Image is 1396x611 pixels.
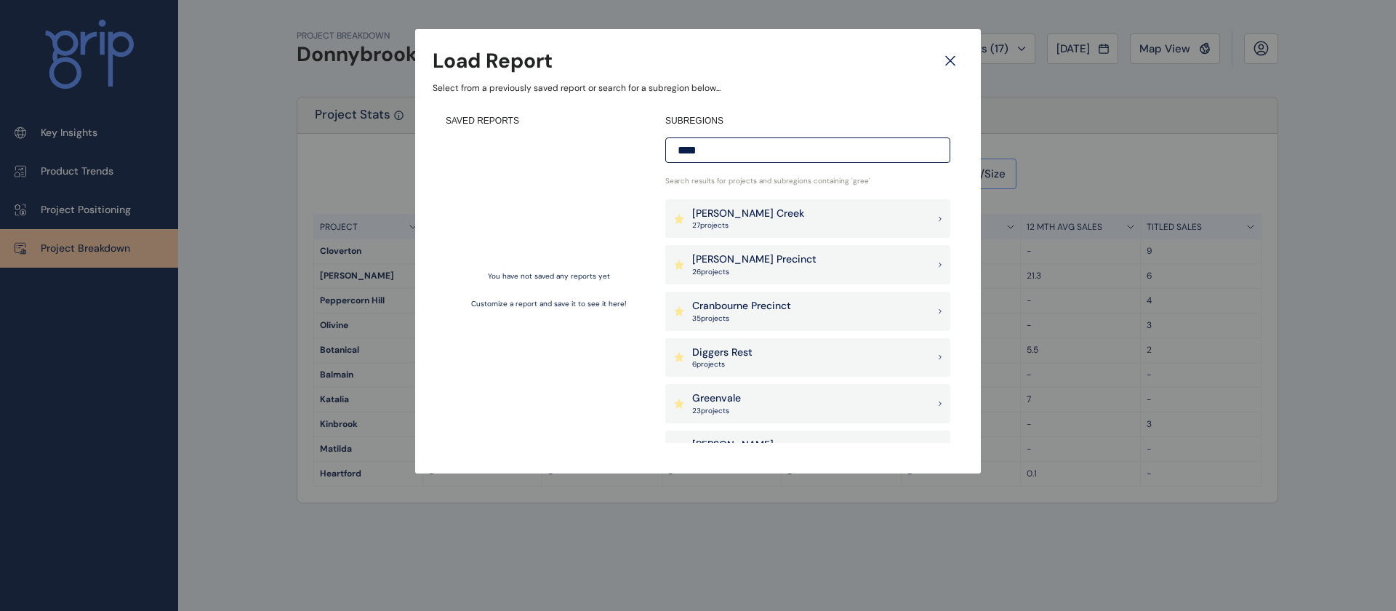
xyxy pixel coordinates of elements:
[433,82,963,95] p: Select from a previously saved report or search for a subregion below...
[665,176,950,186] p: Search results for projects and subregions containing ' gree '
[665,115,950,127] h4: SUBREGIONS
[692,314,791,324] p: 35 project s
[692,438,774,452] p: [PERSON_NAME]
[692,391,741,406] p: Greenvale
[692,299,791,314] p: Cranbourne Precinct
[433,47,553,75] h3: Load Report
[692,207,804,221] p: [PERSON_NAME] Creek
[488,271,610,281] p: You have not saved any reports yet
[692,406,741,416] p: 23 project s
[692,252,817,267] p: [PERSON_NAME] Precinct
[471,299,627,309] p: Customize a report and save it to see it here!
[692,346,753,360] p: Diggers Rest
[692,220,804,231] p: 27 project s
[446,115,652,127] h4: SAVED REPORTS
[692,267,817,277] p: 26 project s
[692,359,753,370] p: 6 project s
